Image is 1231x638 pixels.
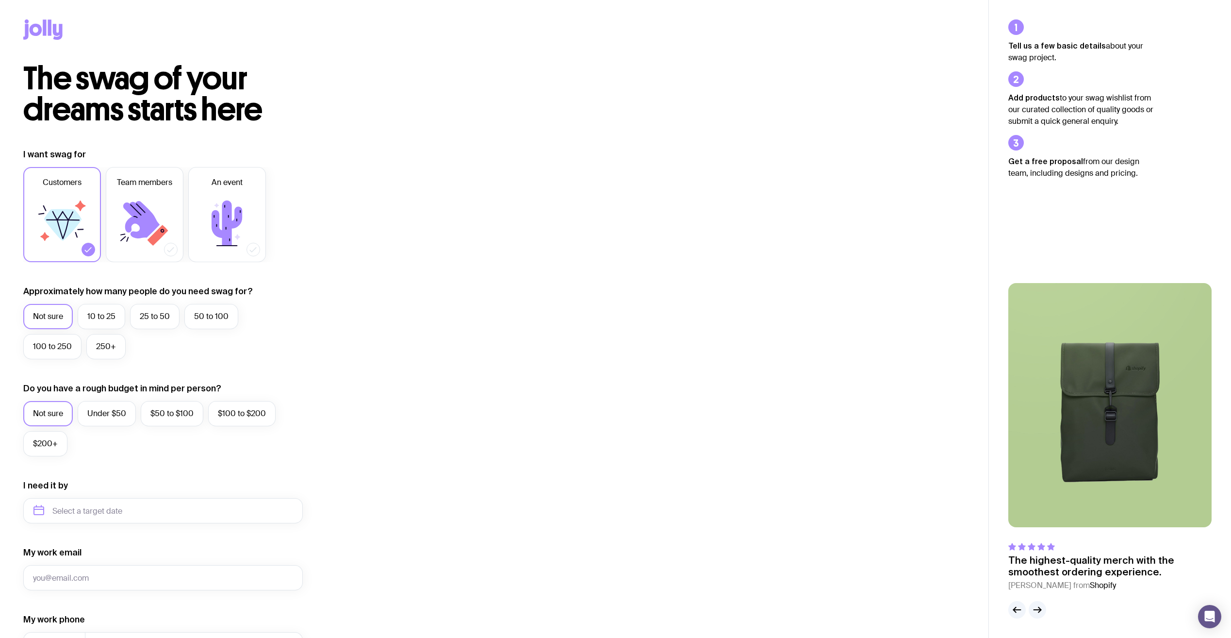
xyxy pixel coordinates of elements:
[43,177,82,188] span: Customers
[1008,41,1106,50] strong: Tell us a few basic details
[78,304,125,329] label: 10 to 25
[23,401,73,426] label: Not sure
[1008,580,1212,591] cite: [PERSON_NAME] from
[1008,554,1212,578] p: The highest-quality merch with the smoothest ordering experience.
[1008,40,1154,64] p: about your swag project.
[23,480,68,491] label: I need it by
[208,401,276,426] label: $100 to $200
[23,334,82,359] label: 100 to 250
[184,304,238,329] label: 50 to 100
[117,177,172,188] span: Team members
[1198,605,1221,628] div: Open Intercom Messenger
[1090,580,1116,590] span: Shopify
[23,285,253,297] label: Approximately how many people do you need swag for?
[212,177,243,188] span: An event
[23,383,221,394] label: Do you have a rough budget in mind per person?
[23,547,82,558] label: My work email
[141,401,203,426] label: $50 to $100
[23,149,86,160] label: I want swag for
[1008,157,1083,166] strong: Get a free proposal
[23,614,85,625] label: My work phone
[1008,92,1154,127] p: to your swag wishlist from our curated collection of quality goods or submit a quick general enqu...
[1008,155,1154,179] p: from our design team, including designs and pricing.
[23,431,67,456] label: $200+
[23,498,303,523] input: Select a target date
[86,334,126,359] label: 250+
[130,304,180,329] label: 25 to 50
[23,304,73,329] label: Not sure
[23,59,263,129] span: The swag of your dreams starts here
[78,401,136,426] label: Under $50
[23,565,303,590] input: you@email.com
[1008,93,1060,102] strong: Add products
